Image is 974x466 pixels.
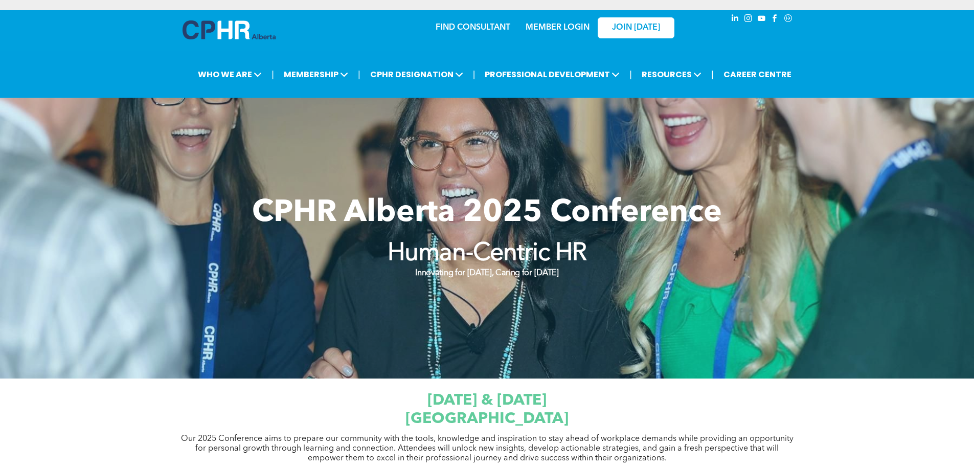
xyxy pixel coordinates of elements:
li: | [711,64,714,85]
span: CPHR Alberta 2025 Conference [252,198,722,229]
li: | [358,64,360,85]
li: | [473,64,475,85]
a: JOIN [DATE] [598,17,674,38]
img: A blue and white logo for cp alberta [183,20,276,39]
span: [GEOGRAPHIC_DATA] [405,411,569,427]
span: WHO WE ARE [195,65,265,84]
li: | [629,64,632,85]
a: linkedin [730,13,741,27]
a: CAREER CENTRE [720,65,795,84]
span: MEMBERSHIP [281,65,351,84]
a: instagram [743,13,754,27]
a: MEMBER LOGIN [526,24,590,32]
span: [DATE] & [DATE] [427,393,547,408]
strong: Innovating for [DATE], Caring for [DATE] [415,269,558,277]
strong: Human-Centric HR [388,241,587,266]
li: | [271,64,274,85]
span: Our 2025 Conference aims to prepare our community with the tools, knowledge and inspiration to st... [181,435,794,462]
a: FIND CONSULTANT [436,24,510,32]
span: CPHR DESIGNATION [367,65,466,84]
a: facebook [769,13,781,27]
span: JOIN [DATE] [612,23,660,33]
span: PROFESSIONAL DEVELOPMENT [482,65,623,84]
a: youtube [756,13,767,27]
span: RESOURCES [639,65,705,84]
a: Social network [783,13,794,27]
